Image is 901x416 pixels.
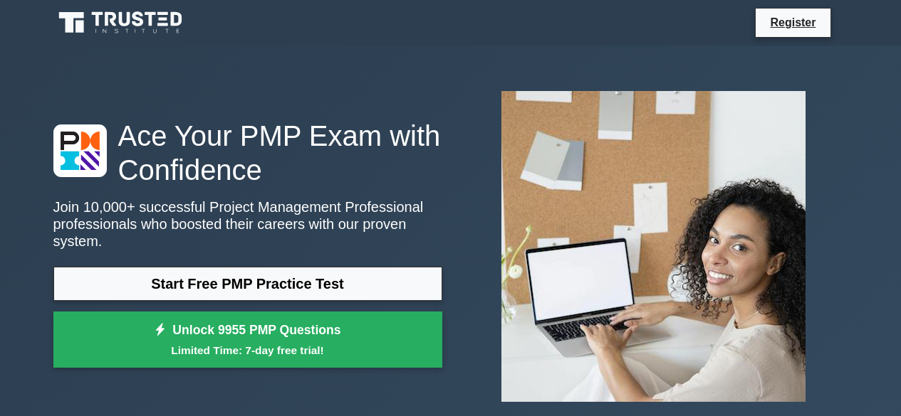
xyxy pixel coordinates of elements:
[53,267,442,301] a: Start Free PMP Practice Test
[71,342,425,358] small: Limited Time: 7-day free trial!
[53,119,442,187] h1: Ace Your PMP Exam with Confidence
[761,14,824,31] a: Register
[53,311,442,368] a: Unlock 9955 PMP QuestionsLimited Time: 7-day free trial!
[53,198,442,250] p: Join 10,000+ successful Project Management Professional professionals who boosted their careers w...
